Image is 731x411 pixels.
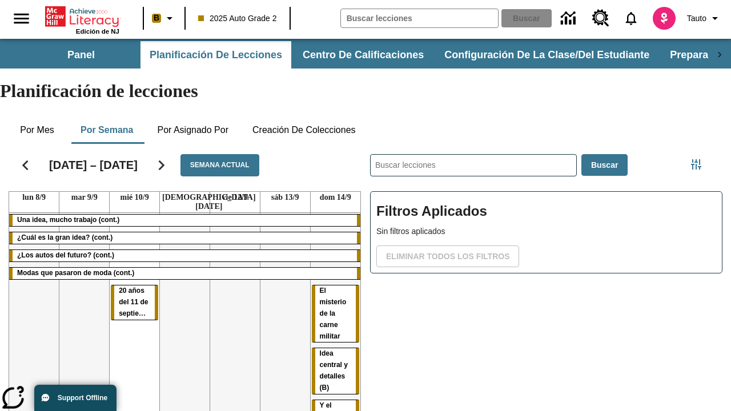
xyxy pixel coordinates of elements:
[243,116,365,144] button: Creación de colecciones
[646,3,682,33] button: Escoja un nuevo avatar
[341,9,498,27] input: Buscar campo
[147,151,176,180] button: Seguir
[685,153,708,176] button: Menú lateral de filtros
[58,394,107,402] span: Support Offline
[220,192,251,203] a: 12 de septiembre de 2025
[111,285,158,320] div: 20 años del 11 de septiembre
[69,192,100,203] a: 9 de septiembre de 2025
[616,3,646,33] a: Notificaciones
[34,385,117,411] button: Support Offline
[9,116,66,144] button: Por mes
[294,41,433,68] button: Centro de calificaciones
[140,41,291,68] button: Planificación de lecciones
[687,13,706,25] span: Tauto
[180,154,259,176] button: Semana actual
[376,198,716,225] h2: Filtros Aplicados
[318,192,354,203] a: 14 de septiembre de 2025
[320,349,348,392] span: Idea central y detalles (B)
[71,116,142,144] button: Por semana
[376,225,716,237] p: Sin filtros aplicados
[17,269,134,277] span: Modas que pasaron de moda (cont.)
[198,13,277,25] span: 2025 Auto Grade 2
[23,41,708,68] div: Subbarra de navegación
[370,191,722,273] div: Filtros Aplicados
[154,11,159,25] span: B
[371,155,576,176] input: Buscar lecciones
[147,8,181,29] button: Boost El color de la clase es anaranjado claro. Cambiar el color de la clase.
[9,232,360,244] div: ¿Cuál es la gran idea? (cont.)
[435,41,658,68] button: Configuración de la clase/del estudiante
[160,192,258,212] a: 11 de septiembre de 2025
[708,41,731,68] div: Pestañas siguientes
[320,287,347,340] span: El misterio de la carne militar
[682,8,726,29] button: Perfil/Configuración
[5,2,38,35] button: Abrir el menú lateral
[269,192,302,203] a: 13 de septiembre de 2025
[45,5,119,28] a: Portada
[49,158,138,172] h2: [DATE] – [DATE]
[20,192,48,203] a: 8 de septiembre de 2025
[118,192,151,203] a: 10 de septiembre de 2025
[9,215,360,226] div: Una idea, mucho trabajo (cont.)
[119,287,155,317] span: 20 años del 11 de septiembre
[148,116,238,144] button: Por asignado por
[17,216,119,224] span: Una idea, mucho trabajo (cont.)
[312,348,359,394] div: Idea central y detalles (B)
[581,154,628,176] button: Buscar
[9,250,360,261] div: ¿Los autos del futuro? (cont.)
[17,251,114,259] span: ¿Los autos del futuro? (cont.)
[24,41,138,68] button: Panel
[76,28,119,35] span: Edición de NJ
[45,4,119,35] div: Portada
[653,7,676,30] img: avatar image
[554,3,585,34] a: Centro de información
[11,151,40,180] button: Regresar
[312,285,359,342] div: El misterio de la carne militar
[585,3,616,34] a: Centro de recursos, Se abrirá en una pestaña nueva.
[17,233,113,241] span: ¿Cuál es la gran idea? (cont.)
[9,268,360,279] div: Modas que pasaron de moda (cont.)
